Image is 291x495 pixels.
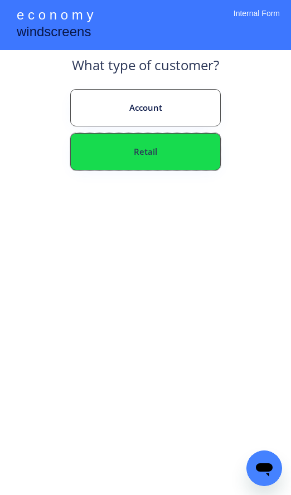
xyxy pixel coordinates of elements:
div: e c o n o m y [17,6,93,27]
div: What type of customer? [72,56,219,81]
button: Retail [70,133,221,170]
div: Internal Form [234,8,280,33]
div: windscreens [17,22,91,44]
button: Account [70,89,221,126]
iframe: Button to launch messaging window [246,450,282,486]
